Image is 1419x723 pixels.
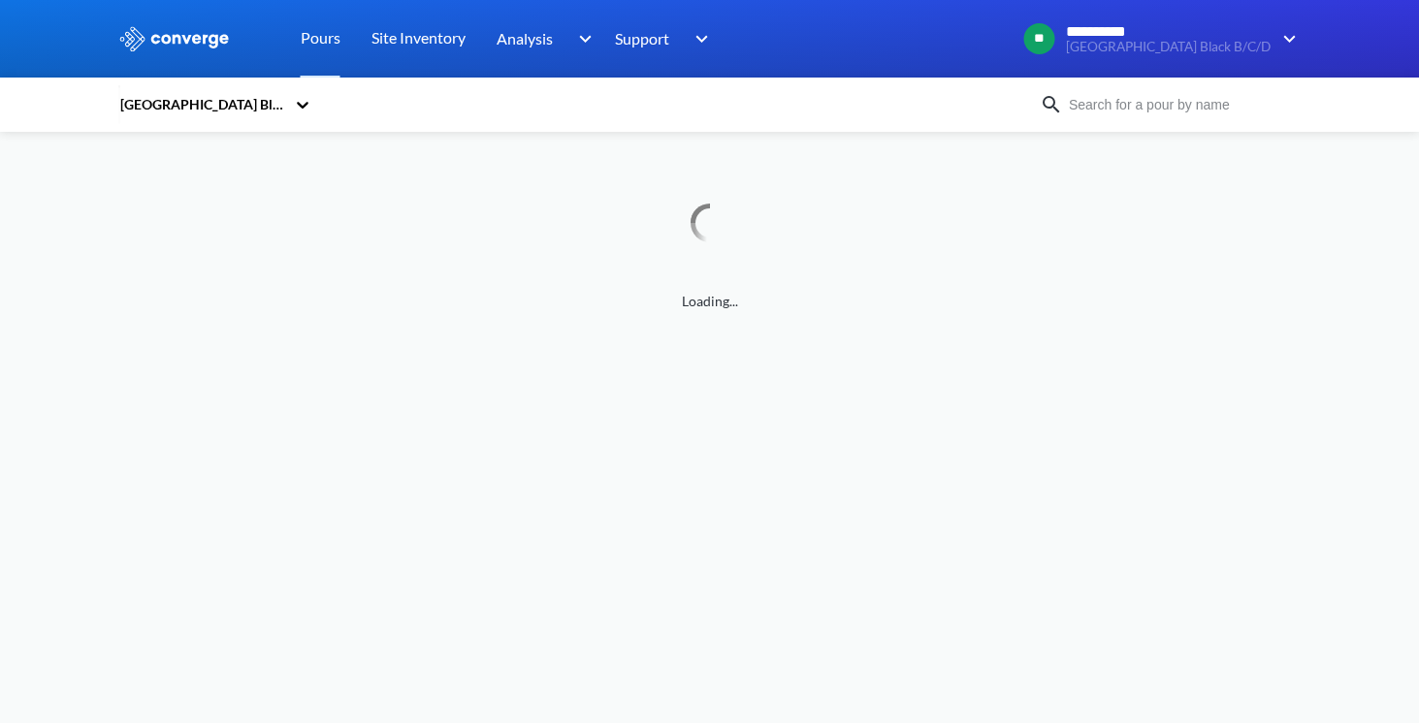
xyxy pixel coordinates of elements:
img: logo_ewhite.svg [118,26,231,51]
img: downArrow.svg [565,27,597,50]
span: Analysis [497,26,553,50]
img: icon-search.svg [1040,93,1063,116]
span: Support [615,26,669,50]
img: downArrow.svg [683,27,714,50]
img: downArrow.svg [1271,27,1302,50]
input: Search for a pour by name [1063,94,1298,115]
span: [GEOGRAPHIC_DATA] Black B/C/D [1066,40,1271,54]
span: Loading... [118,291,1302,312]
div: [GEOGRAPHIC_DATA] Black B/C/D [118,94,285,115]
